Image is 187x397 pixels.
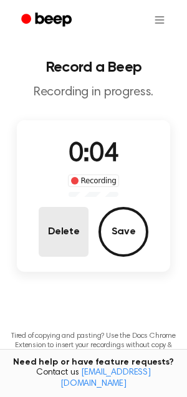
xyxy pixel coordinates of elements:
span: 0:04 [69,141,118,168]
h1: Record a Beep [10,60,177,75]
button: Open menu [145,5,175,35]
button: Save Audio Record [98,207,148,257]
a: [EMAIL_ADDRESS][DOMAIN_NAME] [60,368,151,388]
p: Tired of copying and pasting? Use the Docs Chrome Extension to insert your recordings without cop... [10,332,177,360]
a: Beep [12,8,83,32]
div: Recording [68,175,120,187]
p: Recording in progress. [10,85,177,100]
button: Delete Audio Record [39,207,89,257]
span: Contact us [7,368,180,390]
